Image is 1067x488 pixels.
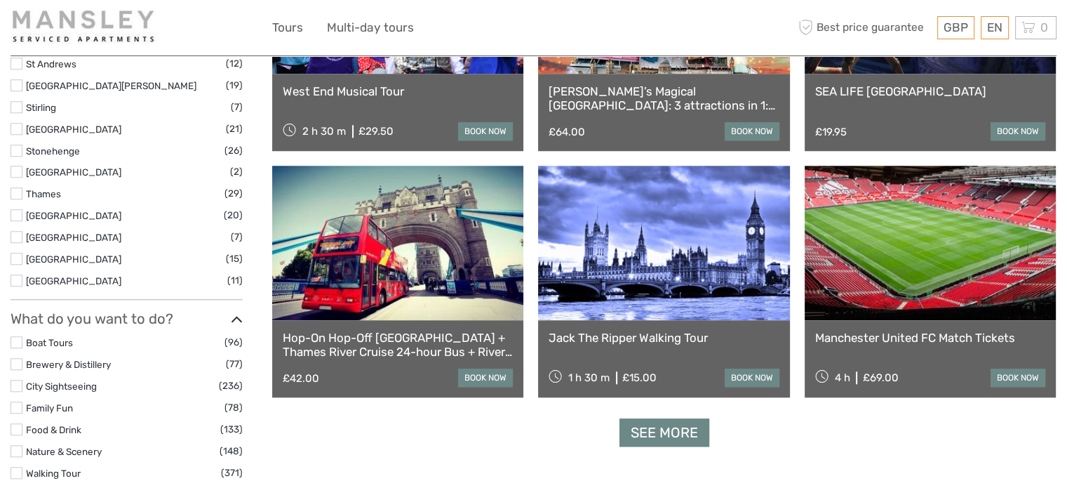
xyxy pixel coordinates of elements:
[224,400,243,416] span: (78)
[26,424,81,435] a: Food & Drink
[725,369,779,387] a: book now
[226,251,243,267] span: (15)
[795,16,934,39] span: Best price guarantee
[26,468,81,479] a: Walking Tour
[458,369,513,387] a: book now
[221,465,243,481] span: (371)
[283,331,513,360] a: Hop-On Hop-Off [GEOGRAPHIC_DATA] + Thames River Cruise 24-hour Bus + River Cruise
[549,84,779,113] a: [PERSON_NAME]’s Magical [GEOGRAPHIC_DATA]: 3 attractions in 1: The London Eye & Madame [PERSON_NA...
[11,11,162,45] img: 2205-b00dc78e-d6ae-4d62-a8e4-72bfb5d35dfd_logo_small.jpg
[283,372,319,385] div: £42.00
[26,58,76,70] a: St Andrews
[26,210,121,221] a: [GEOGRAPHIC_DATA]
[224,334,243,350] span: (96)
[26,253,121,265] a: [GEOGRAPHIC_DATA]
[981,16,1009,39] div: EN
[327,18,414,38] a: Multi-day tours
[226,121,243,137] span: (21)
[227,272,243,289] span: (11)
[302,125,346,138] span: 2 h 30 m
[226,77,243,93] span: (19)
[458,122,513,140] a: book now
[26,102,56,113] a: Stirling
[568,371,610,384] span: 1 h 30 m
[220,421,243,437] span: (133)
[26,80,196,91] a: [GEOGRAPHIC_DATA][PERSON_NAME]
[26,337,73,348] a: Boat Tours
[549,126,585,138] div: £64.00
[26,359,111,370] a: Brewery & Distillery
[11,310,243,327] h3: What do you want to do?
[26,188,61,199] a: Thames
[725,122,779,140] a: book now
[815,84,1045,98] a: SEA LIFE [GEOGRAPHIC_DATA]
[26,232,121,243] a: [GEOGRAPHIC_DATA]
[26,166,121,178] a: [GEOGRAPHIC_DATA]
[26,124,121,135] a: [GEOGRAPHIC_DATA]
[26,381,97,392] a: City Sightseeing
[26,402,73,414] a: Family Fun
[991,369,1045,387] a: book now
[834,371,850,384] span: 4 h
[26,275,121,286] a: [GEOGRAPHIC_DATA]
[619,418,709,447] a: See more
[219,378,243,394] span: (236)
[161,22,178,39] button: Open LiveChat chat widget
[220,443,243,459] span: (148)
[283,84,513,98] a: West End Musical Tour
[1038,20,1050,34] span: 0
[224,143,243,159] span: (26)
[26,446,102,457] a: Nature & Scenery
[862,371,898,384] div: £69.00
[944,20,968,34] span: GBP
[230,164,243,180] span: (2)
[622,371,657,384] div: £15.00
[226,356,243,372] span: (77)
[226,55,243,72] span: (12)
[815,126,847,138] div: £19.95
[358,125,394,138] div: £29.50
[815,331,1045,345] a: Manchester United FC Match Tickets
[991,122,1045,140] a: book now
[20,25,159,36] p: We're away right now. Please check back later!
[272,18,303,38] a: Tours
[224,185,243,202] span: (29)
[224,207,243,223] span: (20)
[549,331,779,345] a: Jack The Ripper Walking Tour
[231,229,243,245] span: (7)
[231,99,243,115] span: (7)
[26,145,80,157] a: Stonehenge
